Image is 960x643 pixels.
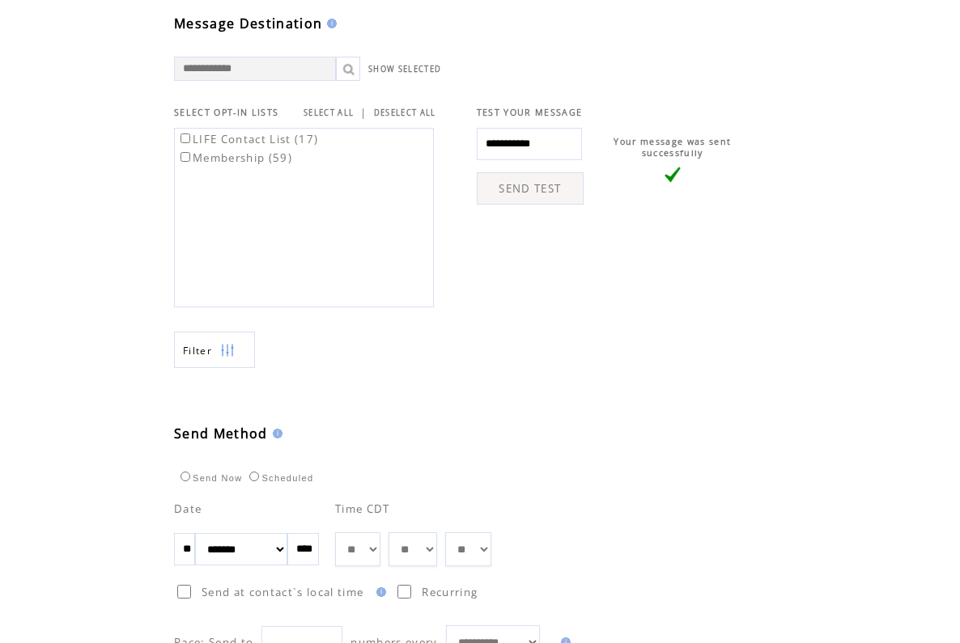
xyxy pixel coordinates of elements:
[422,585,478,599] span: Recurring
[245,473,313,483] label: Scheduled
[181,472,190,481] input: Send Now
[181,152,190,162] input: Membership (59)
[304,108,354,118] a: SELECT ALL
[202,585,363,599] span: Send at contact`s local time
[177,150,292,165] label: Membership (59)
[477,172,584,205] a: SEND TEST
[322,19,337,28] img: help.gif
[360,105,367,120] span: |
[665,167,681,183] img: vLarge.png
[181,133,190,143] input: LIFE Contact List (17)
[174,15,322,32] span: Message Destination
[183,344,212,357] span: Show filters
[335,501,390,516] span: Time CDT
[614,136,731,159] span: Your message was sent successfully
[177,132,318,146] label: LIFE Contact List (17)
[268,429,282,438] img: help.gif
[174,107,278,118] span: SELECT OPT-IN LISTS
[477,107,583,118] span: TEST YOUR MESSAGE
[174,501,202,516] span: Date
[368,64,441,74] a: SHOW SELECTED
[249,472,259,481] input: Scheduled
[174,425,268,442] span: Send Method
[372,587,386,597] img: help.gif
[174,332,255,368] a: Filter
[220,332,235,369] img: filters.png
[176,473,242,483] label: Send Now
[374,108,436,118] a: DESELECT ALL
